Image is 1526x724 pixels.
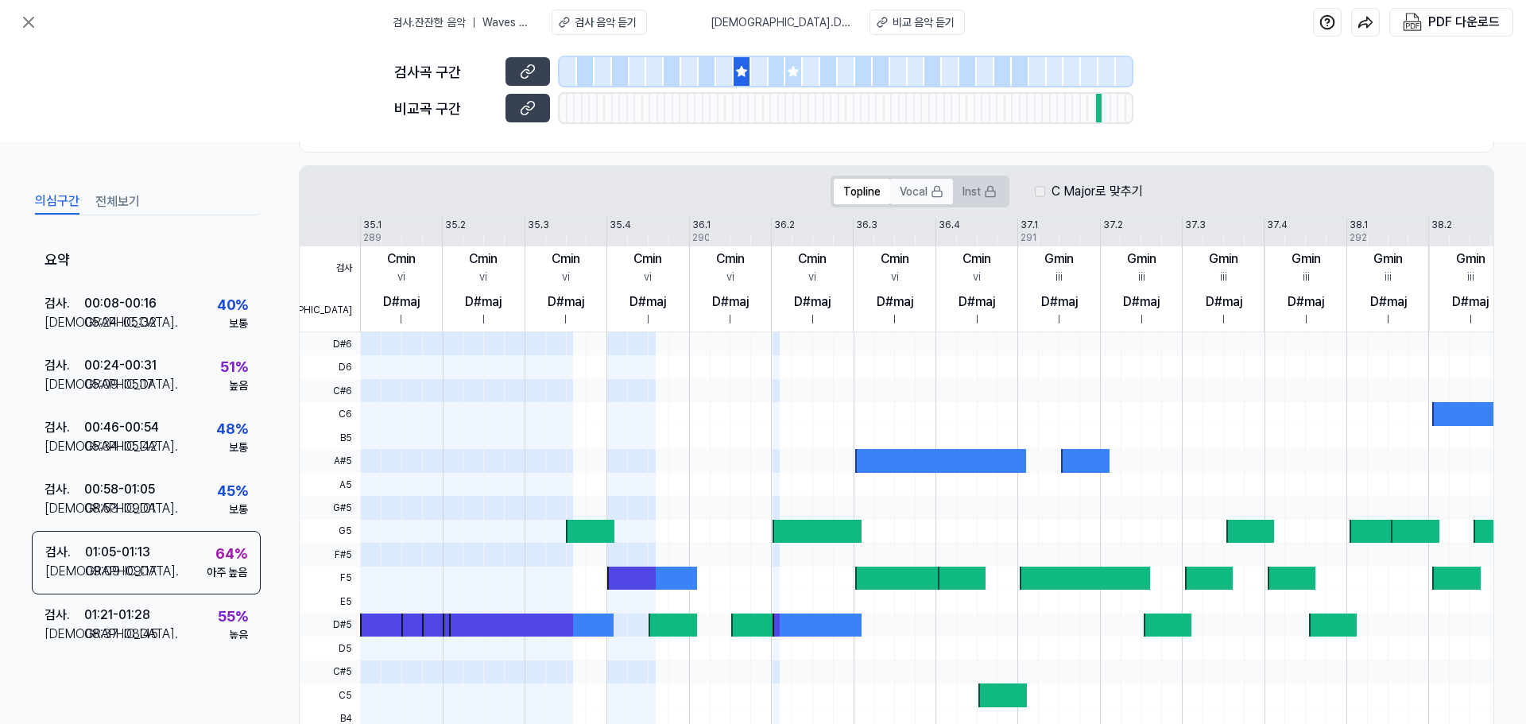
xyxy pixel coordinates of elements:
[35,189,79,215] button: 의심구간
[45,375,84,394] div: [DEMOGRAPHIC_DATA] .
[774,218,795,232] div: 36.2
[45,437,84,456] div: [DEMOGRAPHIC_DATA] .
[1452,292,1489,312] div: D#maj
[1303,269,1310,285] div: iii
[300,590,360,613] span: E5
[300,379,360,402] span: C#6
[300,332,360,355] span: D#6
[834,179,890,204] button: Topline
[811,312,814,328] div: I
[1185,218,1206,232] div: 37.3
[300,402,360,425] span: C6
[84,313,157,332] div: 05:24 - 05:32
[84,437,157,456] div: 05:34 - 05:42
[552,250,580,269] div: Cmin
[891,269,899,285] div: vi
[300,543,360,566] span: F#5
[45,313,84,332] div: [DEMOGRAPHIC_DATA] .
[84,375,154,394] div: 05:09 - 05:17
[45,606,84,625] div: 검사 .
[220,356,248,377] div: 51 %
[45,562,85,581] div: [DEMOGRAPHIC_DATA] .
[712,292,749,312] div: D#maj
[1041,292,1078,312] div: D#maj
[45,418,84,437] div: 검사 .
[893,312,896,328] div: I
[229,377,248,394] div: 높음
[1428,12,1500,33] div: PDF 다운로드
[1431,218,1452,232] div: 38.2
[1123,292,1160,312] div: D#maj
[1456,250,1485,269] div: Gmin
[633,250,662,269] div: Cmin
[973,269,981,285] div: vi
[84,294,157,313] div: 00:08 - 00:16
[300,520,360,543] span: G5
[1267,218,1288,232] div: 37.4
[84,356,157,375] div: 00:24 - 00:31
[939,218,960,232] div: 36.4
[575,14,637,31] div: 검사 음악 듣기
[548,292,584,312] div: D#maj
[469,250,498,269] div: Cmin
[798,250,827,269] div: Cmin
[383,292,420,312] div: D#maj
[300,246,360,289] span: 검사
[870,10,965,35] a: 비교 음악 듣기
[387,250,416,269] div: Cmin
[217,294,248,316] div: 40 %
[84,499,156,518] div: 08:53 - 09:01
[1370,292,1407,312] div: D#maj
[482,312,485,328] div: I
[300,289,360,332] span: [DEMOGRAPHIC_DATA]
[1052,182,1143,201] label: C Major로 맞추기
[465,292,502,312] div: D#maj
[1403,13,1422,32] img: PDF Download
[1206,292,1242,312] div: D#maj
[300,426,360,449] span: B5
[692,218,711,232] div: 36.1
[300,355,360,378] span: D6
[45,294,84,313] div: 검사 .
[1373,250,1403,269] div: Gmin
[1055,269,1063,285] div: iii
[84,606,150,625] div: 01:21 - 01:28
[300,473,360,496] span: A5
[729,312,731,328] div: I
[84,480,155,499] div: 00:58 - 01:05
[1358,14,1373,30] img: share
[893,14,955,31] div: 비교 음악 듣기
[393,14,533,31] span: 검사 . 잔잔한 음악 ｜ Waves of our summer ｜ Secret Sound Room ｜
[881,250,909,269] div: Cmin
[856,218,877,232] div: 36.3
[692,230,711,245] div: 290
[1387,312,1389,328] div: I
[1021,230,1036,245] div: 291
[629,292,666,312] div: D#maj
[726,269,734,285] div: vi
[808,269,816,285] div: vi
[229,316,248,332] div: 보통
[1400,9,1503,36] button: PDF 다운로드
[300,449,360,472] span: A#5
[363,230,381,245] div: 289
[1209,250,1238,269] div: Gmin
[1138,269,1145,285] div: iii
[1141,312,1143,328] div: I
[95,189,140,215] button: 전체보기
[959,292,995,312] div: D#maj
[1467,269,1474,285] div: iii
[216,418,248,439] div: 48 %
[45,356,84,375] div: 검사 .
[1350,218,1368,232] div: 38.1
[716,250,745,269] div: Cmin
[647,312,649,328] div: I
[84,418,159,437] div: 00:46 - 00:54
[479,269,487,285] div: vi
[962,250,991,269] div: Cmin
[445,218,466,232] div: 35.2
[711,14,850,31] span: [DEMOGRAPHIC_DATA] . Dab Dab Bhariya Bai [PERSON_NAME]
[397,269,405,285] div: vi
[85,562,157,581] div: 09:09 - 09:17
[976,312,978,328] div: I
